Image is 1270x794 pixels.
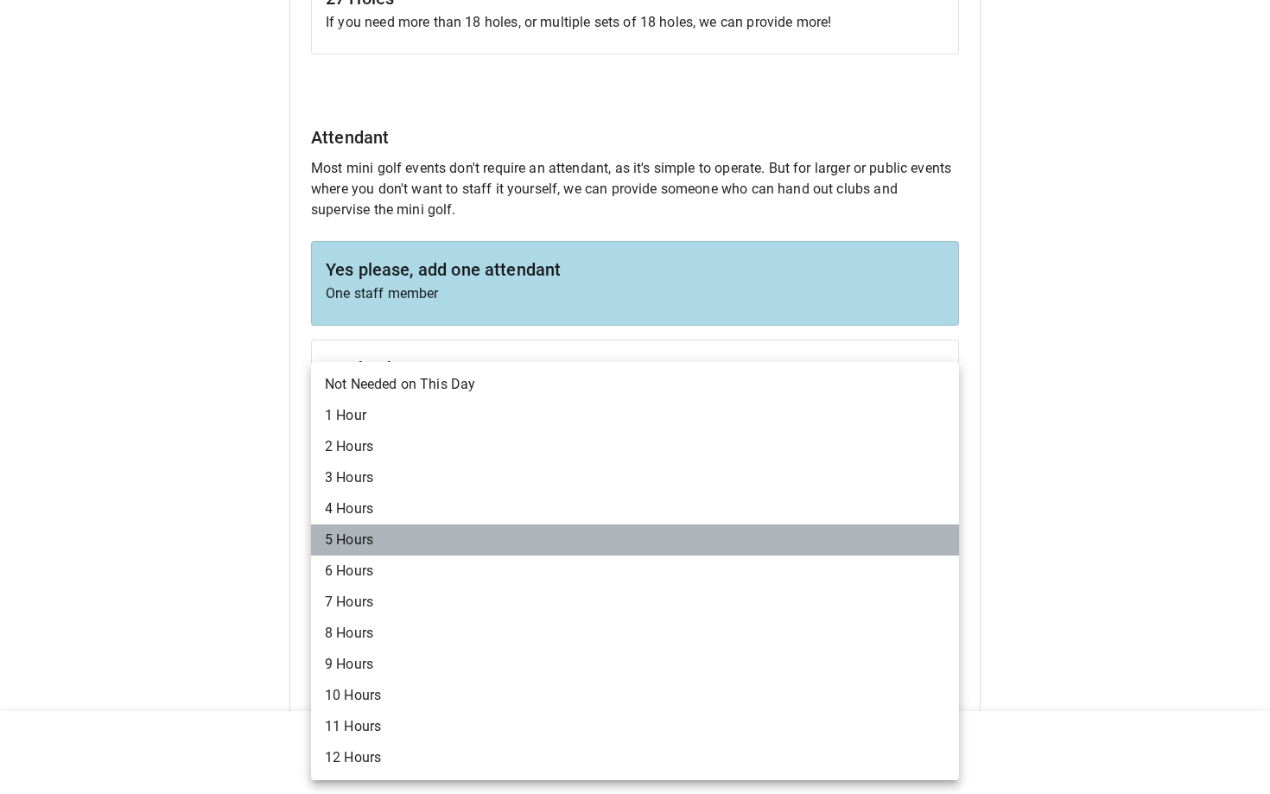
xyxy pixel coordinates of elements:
li: 1 Hour [311,400,959,431]
li: 12 Hours [311,742,959,773]
li: 5 Hours [311,524,959,556]
li: 11 Hours [311,711,959,742]
li: 4 Hours [311,493,959,524]
li: 2 Hours [311,431,959,462]
li: 7 Hours [311,587,959,618]
li: 10 Hours [311,680,959,711]
li: 8 Hours [311,618,959,649]
li: 6 Hours [311,556,959,587]
li: Not Needed on This Day [311,369,959,400]
li: 3 Hours [311,462,959,493]
li: 9 Hours [311,649,959,680]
